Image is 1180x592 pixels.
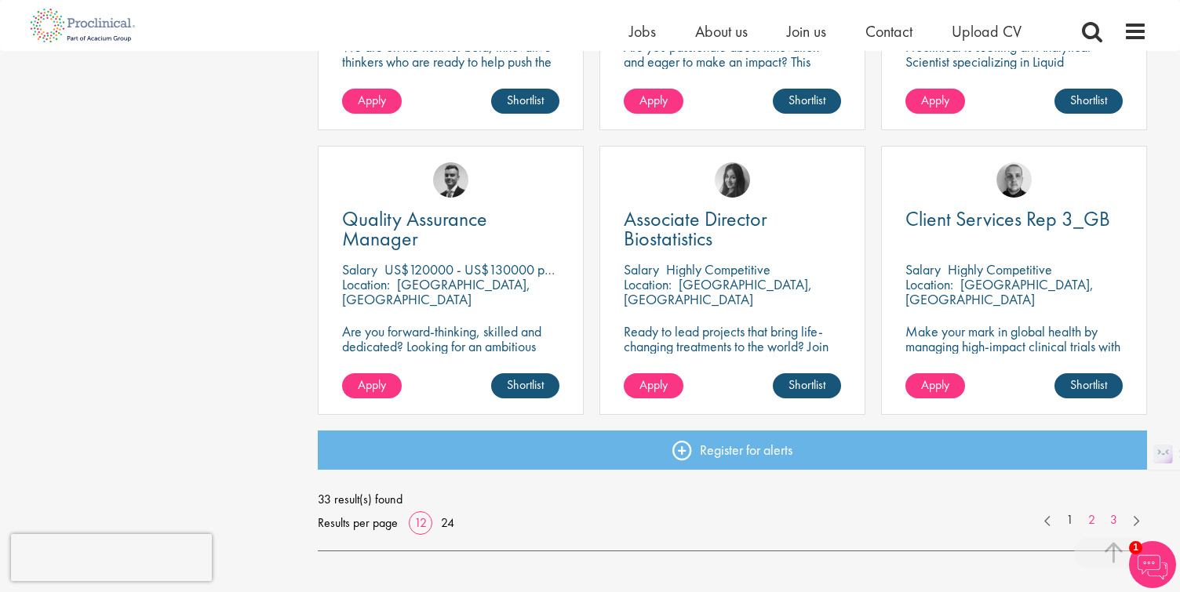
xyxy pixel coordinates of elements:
span: Client Services Rep 3_GB [905,205,1110,232]
img: Harry Budge [996,162,1032,198]
a: Shortlist [773,373,841,398]
span: Apply [921,92,949,108]
span: Location: [905,275,953,293]
span: Associate Director Biostatistics [624,205,767,252]
p: Ready to lead projects that bring life-changing treatments to the world? Join our client at the f... [624,324,841,398]
img: Alex Bill [433,162,468,198]
span: Salary [342,260,377,278]
a: Apply [624,373,683,398]
p: US$120000 - US$130000 per annum [384,260,594,278]
a: Shortlist [1054,373,1123,398]
span: Location: [624,275,672,293]
span: Apply [358,376,386,393]
span: Apply [639,92,668,108]
p: [GEOGRAPHIC_DATA], [GEOGRAPHIC_DATA] [342,275,530,308]
p: [GEOGRAPHIC_DATA], [GEOGRAPHIC_DATA] [905,275,1094,308]
a: Associate Director Biostatistics [624,209,841,249]
a: Apply [905,373,965,398]
a: 24 [435,514,460,531]
p: Highly Competitive [948,260,1052,278]
span: Results per page [318,511,398,535]
a: Jobs [629,21,656,42]
a: Upload CV [952,21,1022,42]
a: 12 [409,514,432,531]
a: Quality Assurance Manager [342,209,559,249]
span: Location: [342,275,390,293]
a: Contact [865,21,912,42]
span: Quality Assurance Manager [342,205,487,252]
a: About us [695,21,748,42]
span: Apply [639,376,668,393]
a: Shortlist [773,89,841,114]
span: Apply [921,376,949,393]
a: Join us [787,21,826,42]
p: Are you forward-thinking, skilled and dedicated? Looking for an ambitious role within a growing b... [342,324,559,369]
a: Shortlist [491,373,559,398]
p: Make your mark in global health by managing high-impact clinical trials with a leading CRO. [905,324,1123,369]
a: 2 [1080,511,1103,529]
a: Shortlist [491,89,559,114]
p: Highly Competitive [666,260,770,278]
a: 3 [1102,511,1125,529]
p: [GEOGRAPHIC_DATA], [GEOGRAPHIC_DATA] [624,275,812,308]
a: Shortlist [1054,89,1123,114]
a: Register for alerts [318,430,1148,470]
a: Apply [624,89,683,114]
img: Heidi Hennigan [715,162,750,198]
a: Apply [342,89,402,114]
img: Chatbot [1129,541,1176,588]
iframe: reCAPTCHA [11,534,212,581]
span: Salary [624,260,659,278]
span: Salary [905,260,941,278]
span: Apply [358,92,386,108]
span: 1 [1129,541,1142,554]
span: 33 result(s) found [318,488,1148,511]
a: 1 [1058,511,1081,529]
a: Apply [905,89,965,114]
a: Apply [342,373,402,398]
a: Client Services Rep 3_GB [905,209,1123,229]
